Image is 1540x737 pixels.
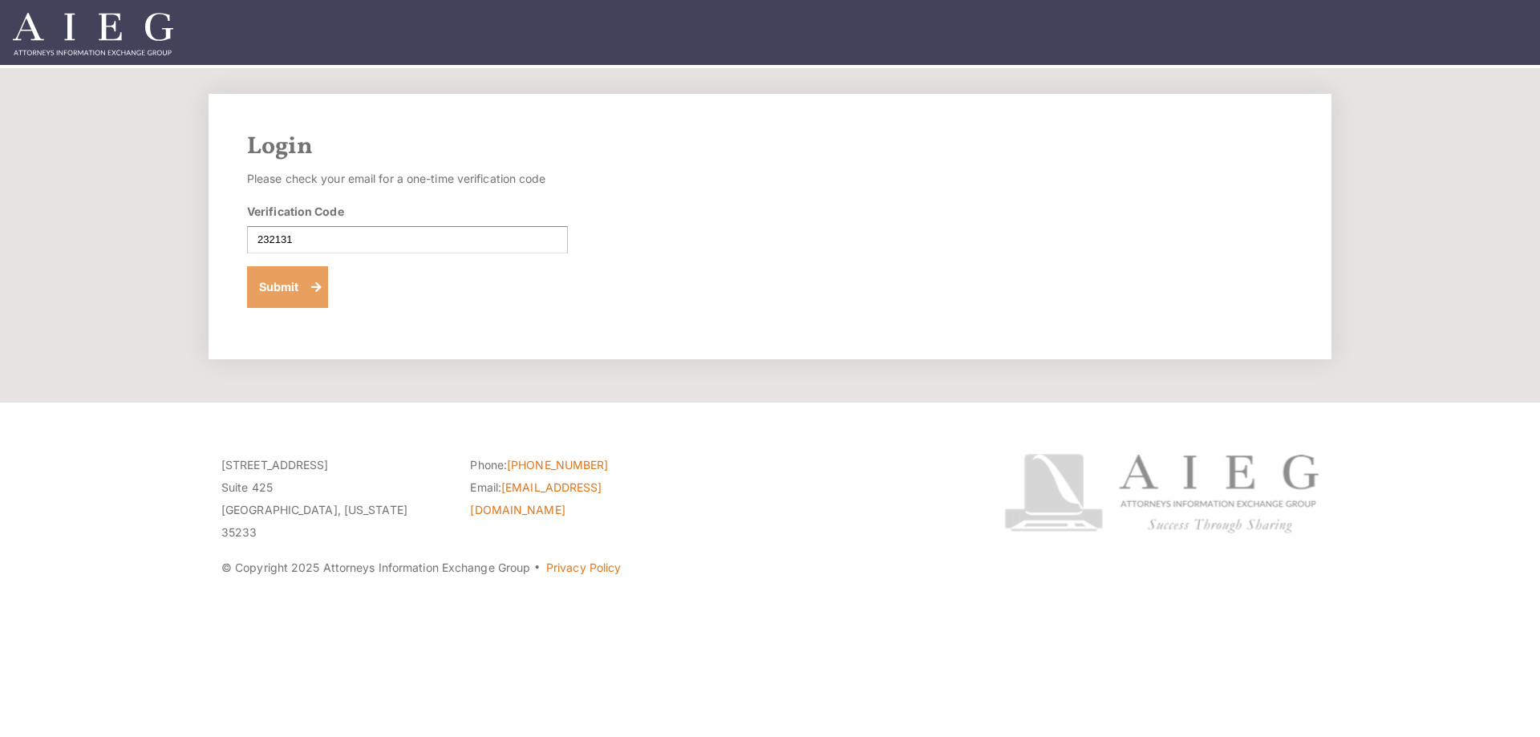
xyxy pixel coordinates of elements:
a: [PHONE_NUMBER] [507,458,608,472]
span: · [533,567,541,575]
button: Submit [247,266,328,308]
label: Verification Code [247,203,344,220]
a: [EMAIL_ADDRESS][DOMAIN_NAME] [470,480,602,516]
img: Attorneys Information Exchange Group logo [1004,454,1319,533]
p: © Copyright 2025 Attorneys Information Exchange Group [221,557,944,579]
a: Privacy Policy [546,561,621,574]
li: Email: [470,476,695,521]
p: [STREET_ADDRESS] Suite 425 [GEOGRAPHIC_DATA], [US_STATE] 35233 [221,454,446,544]
h2: Login [247,132,1293,161]
p: Please check your email for a one-time verification code [247,168,568,190]
img: Attorneys Information Exchange Group [13,13,173,55]
li: Phone: [470,454,695,476]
